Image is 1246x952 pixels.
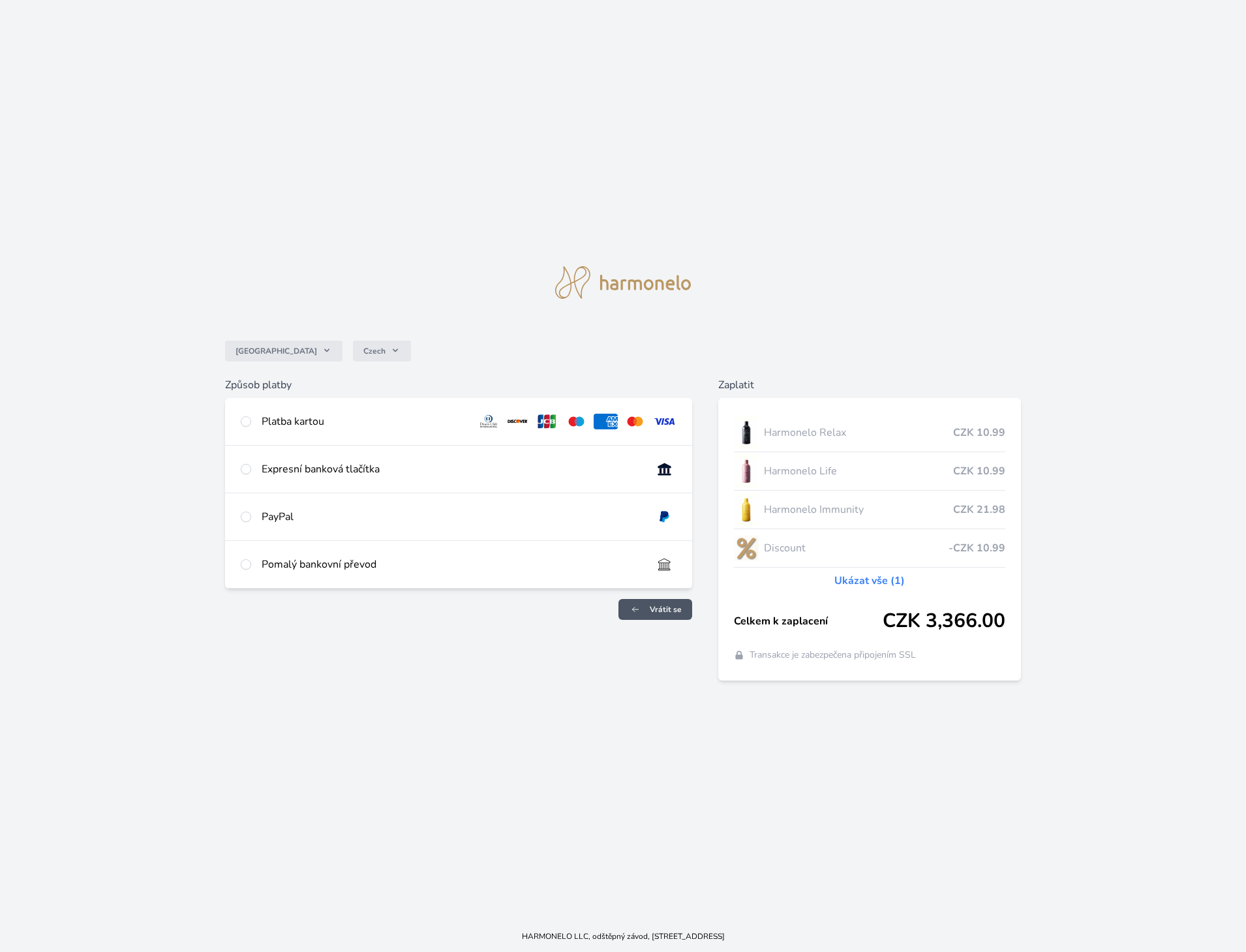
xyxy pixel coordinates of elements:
[652,461,676,477] img: onlineBanking_CZ.svg
[953,502,1005,517] span: CZK 21.98
[555,266,691,299] img: logo.svg
[225,377,692,393] h6: Způsob platby
[764,463,953,479] span: Harmonelo Life
[262,557,642,572] div: Pomalý bankovní převod
[734,613,883,629] span: Celkem k zaplacení
[953,463,1005,479] span: CZK 10.99
[363,346,386,356] span: Czech
[652,509,676,525] img: paypal.svg
[262,414,466,429] div: Platba kartou
[225,341,342,361] button: [GEOGRAPHIC_DATA]
[764,425,953,440] span: Harmonelo Relax
[594,414,618,429] img: amex.svg
[750,649,916,662] span: Transakce je zabezpečena připojením SSL
[353,341,411,361] button: Czech
[564,414,588,429] img: maestro.svg
[618,599,692,620] a: Vrátit se
[477,414,501,429] img: diners.svg
[262,509,642,525] div: PayPal
[734,416,759,449] img: CLEAN_RELAX_se_stinem_x-lo.jpg
[652,414,676,429] img: visa.svg
[883,609,1005,633] span: CZK 3,366.00
[834,573,905,589] a: Ukázat vše (1)
[650,604,682,615] span: Vrátit se
[506,414,530,429] img: discover.svg
[623,414,647,429] img: mc.svg
[734,532,759,564] img: discount-lo.png
[764,540,949,556] span: Discount
[734,455,759,487] img: CLEAN_LIFE_se_stinem_x-lo.jpg
[718,377,1021,393] h6: Zaplatit
[262,461,642,477] div: Expresní banková tlačítka
[236,346,317,356] span: [GEOGRAPHIC_DATA]
[652,557,676,572] img: bankTransfer_IBAN.svg
[949,540,1005,556] span: -CZK 10.99
[535,414,559,429] img: jcb.svg
[734,493,759,526] img: IMMUNITY_se_stinem_x-lo.jpg
[953,425,1005,440] span: CZK 10.99
[764,502,953,517] span: Harmonelo Immunity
